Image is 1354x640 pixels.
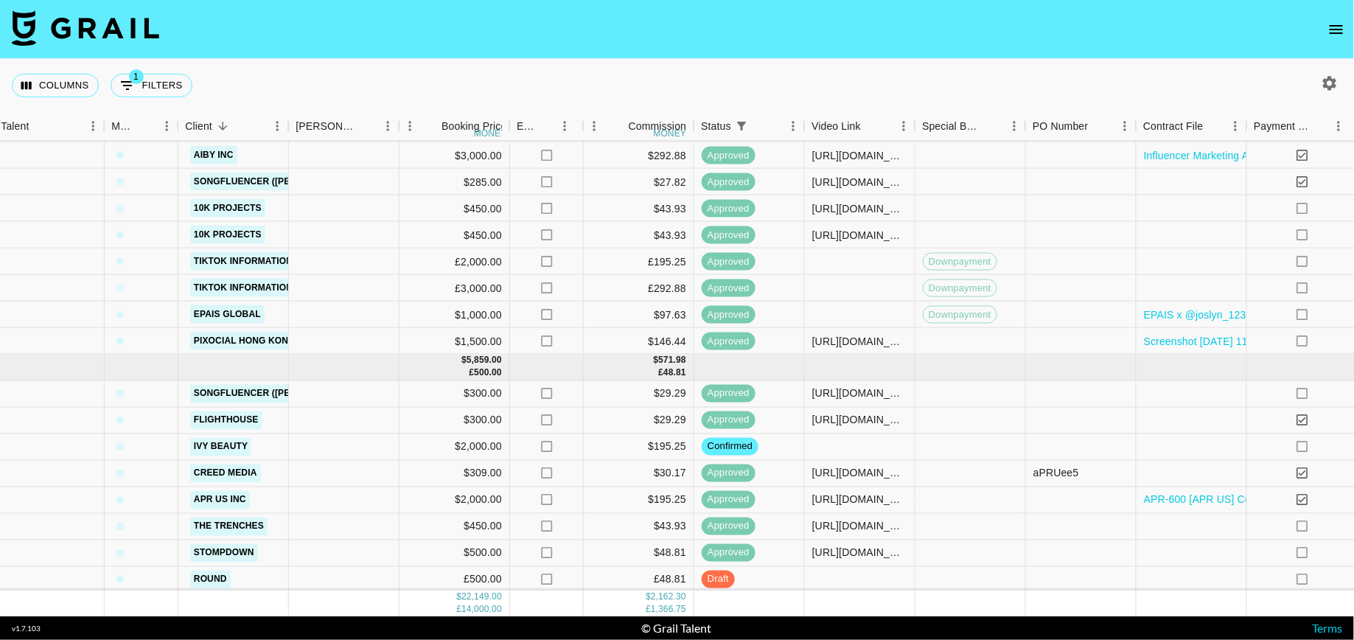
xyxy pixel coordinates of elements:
[1136,112,1246,141] div: Contract File
[812,466,907,481] div: https://www.tiktok.com/@maduckss/video/7548204142209010952?is_from_webapp=1&sender_device=pc&web_...
[584,487,694,513] div: $195.25
[584,380,694,407] div: $29.29
[190,305,265,324] a: EPAIS Global
[1,112,29,141] div: Talent
[12,74,99,97] button: Select columns
[111,112,135,141] div: Manager
[111,74,192,97] button: Show filters
[456,590,461,602] div: $
[1003,115,1025,137] button: Menu
[288,112,399,141] div: Booker
[812,519,907,534] div: https://www.tiktok.com/@tompowelll/video/7550796278708423958?_r=1&_t=ZN-8zmjIRgiJ3m
[554,115,576,137] button: Menu
[461,355,467,367] div: $
[702,467,755,481] span: approved
[212,116,233,136] button: Sort
[399,275,510,302] div: £3,000.00
[702,440,758,454] span: confirmed
[702,254,755,268] span: approved
[731,116,752,136] div: 1 active filter
[702,573,735,587] span: draft
[185,112,212,141] div: Client
[731,116,752,136] button: Show filters
[583,115,605,137] button: Menu
[701,112,731,141] div: Status
[702,414,755,428] span: approved
[584,169,694,195] div: $27.82
[804,112,915,141] div: Video Link
[584,566,694,593] div: £48.81
[1114,115,1136,137] button: Menu
[702,175,755,189] span: approved
[782,115,804,137] button: Menu
[129,69,144,84] span: 1
[694,112,804,141] div: Status
[584,275,694,302] div: £292.88
[190,543,258,562] a: Stompdown
[190,332,338,350] a: Pixocial Hong Kong Limited
[646,603,651,616] div: £
[812,386,907,401] div: https://www.tiktok.com/@joslyn_12345678910/video/7553014538396765470?lang=en-GB
[537,116,558,136] button: Sort
[702,387,755,401] span: approved
[399,487,510,513] div: $2,000.00
[584,222,694,248] div: $43.93
[399,380,510,407] div: $300.00
[752,116,772,136] button: Sort
[399,302,510,328] div: $1,000.00
[584,513,694,540] div: $43.93
[608,116,629,136] button: Sort
[442,112,506,141] div: Booking Price
[651,603,686,616] div: 1,366.75
[1322,15,1351,44] button: open drawer
[702,201,755,215] span: approved
[812,201,907,216] div: https://www.tiktok.com/@klovoxo/video/7540798555607354679?is_from_webapp=1&sender_device=pc&web_i...
[399,407,510,434] div: $300.00
[461,590,502,602] div: 22,149.00
[924,254,997,268] span: Downpayment
[812,334,907,349] div: https://www.instagram.com/reel/DOjVfK5jFaB/
[190,490,250,509] a: APR US Inc
[1143,112,1203,141] div: Contract File
[584,195,694,222] div: $43.93
[421,116,442,136] button: Sort
[190,384,357,403] a: Songfluencer ([PERSON_NAME])
[584,142,694,169] div: $292.88
[663,367,686,380] div: 48.81
[584,407,694,434] div: $29.29
[702,493,755,507] span: approved
[135,116,156,136] button: Sort
[983,116,1003,136] button: Sort
[584,460,694,487] div: $30.17
[629,112,687,141] div: Commission
[893,115,915,137] button: Menu
[702,148,755,162] span: approved
[456,603,461,616] div: £
[190,464,261,482] a: Creed Media
[399,248,510,275] div: £2,000.00
[461,603,502,616] div: 14,000.00
[399,540,510,566] div: $500.00
[399,115,421,137] button: Menu
[1033,112,1088,141] div: PO Number
[1144,334,1298,349] a: Screenshot [DATE] 11.02.01.png
[190,517,268,535] a: The Trenches
[190,199,265,218] a: 10k Projects
[190,437,251,456] a: Ivy Beauty
[924,281,997,295] span: Downpayment
[474,129,507,138] div: money
[399,434,510,460] div: $2,000.00
[467,355,502,367] div: 5,859.00
[584,302,694,328] div: $97.63
[646,590,651,602] div: $
[702,334,755,348] span: approved
[399,195,510,222] div: $450.00
[654,355,659,367] div: $
[584,328,694,355] div: $146.44
[658,355,686,367] div: 571.98
[266,115,288,137] button: Menu
[12,10,159,46] img: Grail Talent
[190,411,262,429] a: Flighthouse
[658,367,663,380] div: £
[1327,115,1350,137] button: Menu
